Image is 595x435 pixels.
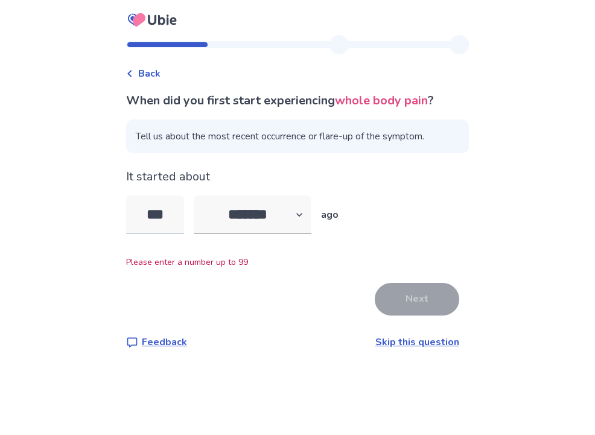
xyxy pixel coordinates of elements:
[126,256,469,268] p: Please enter a number up to 99
[321,208,339,222] p: ago
[335,92,428,109] span: whole body pain
[142,335,187,349] p: Feedback
[126,335,187,349] a: Feedback
[126,119,469,153] span: Tell us about the most recent occurrence or flare-up of the symptom.
[375,283,459,316] button: Next
[126,92,469,110] p: When did you first start experiencing ?
[375,335,459,349] a: Skip this question
[138,66,161,81] span: Back
[126,168,469,186] p: It started about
